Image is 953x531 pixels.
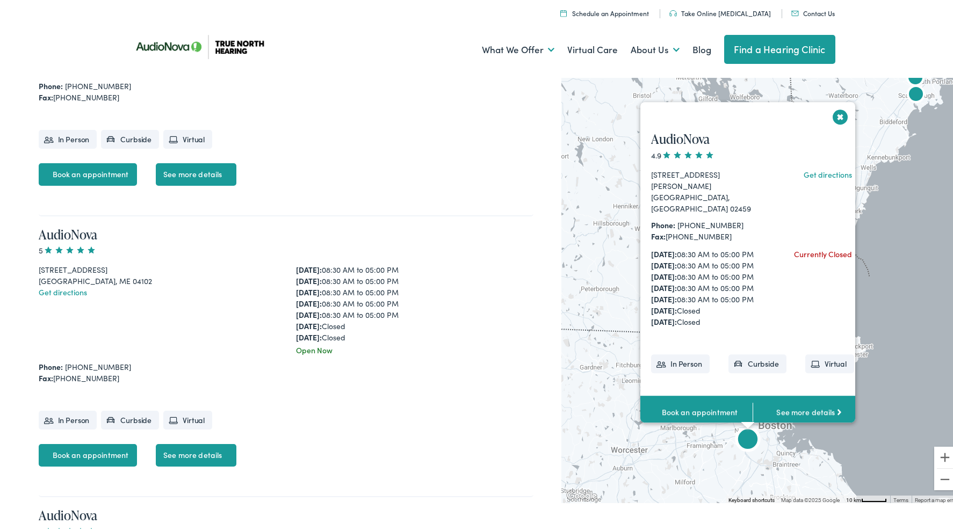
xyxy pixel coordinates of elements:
div: [STREET_ADDRESS][PERSON_NAME] [651,167,773,190]
div: [GEOGRAPHIC_DATA], ME 04102 [39,273,276,285]
strong: [DATE]: [651,280,677,291]
a: Terms (opens in new tab) [893,495,908,501]
div: Currently Closed [794,246,852,258]
a: Take Online [MEDICAL_DATA] [669,6,771,16]
div: AudioNova [735,426,761,452]
li: Virtual [163,409,212,427]
strong: [DATE]: [296,296,322,307]
img: Mail icon in color code ffb348, used for communication purposes [791,9,799,14]
li: Virtual [163,128,212,147]
strong: Phone: [39,359,63,370]
div: AudioNova [903,81,929,106]
strong: [DATE]: [296,330,322,340]
li: In Person [39,409,97,427]
a: What We Offer [482,28,554,68]
span: 10 km [846,495,861,501]
strong: Fax: [39,370,53,381]
li: In Person [651,352,710,371]
a: Book an appointment [640,394,753,427]
div: 08:30 AM to 05:00 PM 08:30 AM to 05:00 PM 08:30 AM to 05:00 PM 08:30 AM to 05:00 PM 08:30 AM to 0... [651,246,773,325]
div: AudioNova [903,64,928,90]
div: [PHONE_NUMBER] [651,229,773,240]
a: About Us [631,28,680,68]
a: Blog [692,28,711,68]
a: AudioNova [39,223,97,241]
strong: [DATE]: [296,307,322,318]
a: Contact Us [791,6,835,16]
button: Map Scale: 10 km per 44 pixels [843,493,890,501]
a: Get directions [804,167,852,178]
a: See more details [156,161,236,184]
strong: Phone: [39,78,63,89]
a: Get directions [39,285,87,295]
a: AudioNova [39,504,97,522]
strong: [DATE]: [651,269,677,280]
strong: [DATE]: [296,318,322,329]
img: Headphones icon in color code ffb348 [669,8,677,14]
a: Schedule an Appointment [560,6,649,16]
button: Keyboard shortcuts [728,494,775,502]
div: Open Now [296,343,533,354]
strong: [DATE]: [296,273,322,284]
div: [GEOGRAPHIC_DATA], [GEOGRAPHIC_DATA] 02459 [651,190,773,212]
span: 5 [39,243,97,253]
span: 4.9 [651,148,715,158]
a: See more details [753,394,865,427]
a: See more details [156,442,236,464]
a: AudioNova [651,128,710,146]
li: Curbside [728,352,786,371]
img: Google [564,487,600,501]
strong: [DATE]: [651,314,677,325]
div: 08:30 AM to 05:00 PM 08:30 AM to 05:00 PM 08:30 AM to 05:00 PM 08:30 AM to 05:00 PM 08:30 AM to 0... [296,262,533,341]
div: [PHONE_NUMBER] [39,370,534,382]
a: Book an appointment [39,442,138,464]
strong: [DATE]: [651,292,677,302]
a: Open this area in Google Maps (opens a new window) [564,487,600,501]
li: Curbside [101,409,159,427]
strong: [DATE]: [651,246,677,257]
strong: Phone: [651,217,675,228]
strong: [DATE]: [651,258,677,268]
a: [PHONE_NUMBER] [65,78,131,89]
li: Curbside [101,128,159,147]
div: [PHONE_NUMBER] [39,90,534,101]
li: In Person [39,128,97,147]
a: [PHONE_NUMBER] [677,217,743,228]
a: Virtual Care [567,28,618,68]
strong: Fax: [39,90,53,100]
a: [PHONE_NUMBER] [65,359,131,370]
button: Close [831,105,850,124]
strong: [DATE]: [296,262,322,273]
a: Find a Hearing Clinic [724,33,835,62]
li: Virtual [805,352,854,371]
span: Map data ©2025 Google [781,495,840,501]
strong: [DATE]: [651,303,677,314]
strong: Fax: [651,229,666,239]
a: Book an appointment [39,161,138,184]
img: Icon symbolizing a calendar in color code ffb348 [560,8,567,14]
div: [STREET_ADDRESS] [39,262,276,273]
strong: [DATE]: [296,285,322,295]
